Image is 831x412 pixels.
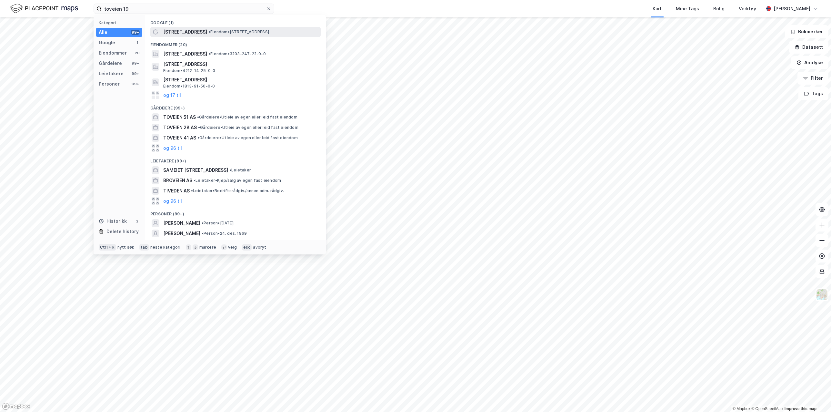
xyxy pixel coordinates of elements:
[163,76,318,84] span: [STREET_ADDRESS]
[789,41,828,54] button: Datasett
[202,231,247,236] span: Person • 24. des. 1969
[208,29,269,35] span: Eiendom • [STREET_ADDRESS]
[197,135,199,140] span: •
[202,221,204,225] span: •
[242,244,252,251] div: esc
[163,219,200,227] span: [PERSON_NAME]
[163,177,192,184] span: BROVEIEN AS
[99,20,142,25] div: Kategori
[99,244,116,251] div: Ctrl + k
[798,87,828,100] button: Tags
[191,188,193,193] span: •
[163,197,182,205] button: og 96 til
[799,381,831,412] iframe: Chat Widget
[163,28,207,36] span: [STREET_ADDRESS]
[199,245,216,250] div: markere
[135,50,140,56] div: 20
[208,29,210,34] span: •
[131,61,140,66] div: 99+
[208,51,266,57] span: Eiendom • 3203-247-22-0-0
[785,407,816,411] a: Improve this map
[150,245,181,250] div: neste kategori
[197,115,199,119] span: •
[99,49,127,57] div: Eiendommer
[163,68,215,73] span: Eiendom • 4212-14-25-0-0
[163,60,318,68] span: [STREET_ADDRESS]
[163,113,196,121] span: TOVEIEN 51 AS
[713,5,725,13] div: Bolig
[117,245,135,250] div: nytt søk
[774,5,810,13] div: [PERSON_NAME]
[102,4,266,14] input: Søk på adresse, matrikkel, gårdeiere, leietakere eller personer
[135,219,140,224] div: 2
[145,37,326,49] div: Eiendommer (20)
[163,187,190,195] span: TIVEDEN AS
[99,28,107,36] div: Alle
[131,81,140,87] div: 99+
[163,230,200,237] span: [PERSON_NAME]
[785,25,828,38] button: Bokmerker
[202,231,204,236] span: •
[99,217,127,225] div: Historikk
[139,244,149,251] div: tab
[99,80,120,88] div: Personer
[99,39,115,46] div: Google
[194,178,195,183] span: •
[208,51,210,56] span: •
[202,221,234,226] span: Person • [DATE]
[163,166,228,174] span: SAMEIET [STREET_ADDRESS]
[229,168,231,172] span: •
[163,124,197,131] span: TOVEIEN 28 AS
[676,5,699,13] div: Mine Tags
[191,188,284,193] span: Leietaker • Bedriftsrådgiv./annen adm. rådgiv.
[198,125,298,130] span: Gårdeiere • Utleie av egen eller leid fast eiendom
[145,206,326,218] div: Personer (99+)
[10,3,78,14] img: logo.f888ab2527a4732fd821a326f86c7f29.svg
[253,245,266,250] div: avbryt
[163,91,181,99] button: og 17 til
[228,245,237,250] div: velg
[791,56,828,69] button: Analyse
[145,153,326,165] div: Leietakere (99+)
[197,135,298,140] span: Gårdeiere • Utleie av egen eller leid fast eiendom
[198,125,200,130] span: •
[194,178,281,183] span: Leietaker • Kjøp/salg av egen fast eiendom
[816,289,828,301] img: Z
[163,134,196,142] span: TOVEIEN 41 AS
[145,100,326,112] div: Gårdeiere (99+)
[131,71,140,76] div: 99+
[99,70,124,77] div: Leietakere
[106,228,139,235] div: Delete history
[131,30,140,35] div: 99+
[229,168,251,173] span: Leietaker
[163,84,215,89] span: Eiendom • 1813-91-50-0-0
[163,50,207,58] span: [STREET_ADDRESS]
[653,5,662,13] div: Kart
[99,59,122,67] div: Gårdeiere
[163,144,182,152] button: og 96 til
[2,403,30,410] a: Mapbox homepage
[135,40,140,45] div: 1
[797,72,828,85] button: Filter
[739,5,756,13] div: Verktøy
[733,407,750,411] a: Mapbox
[197,115,297,120] span: Gårdeiere • Utleie av egen eller leid fast eiendom
[751,407,783,411] a: OpenStreetMap
[145,15,326,27] div: Google (1)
